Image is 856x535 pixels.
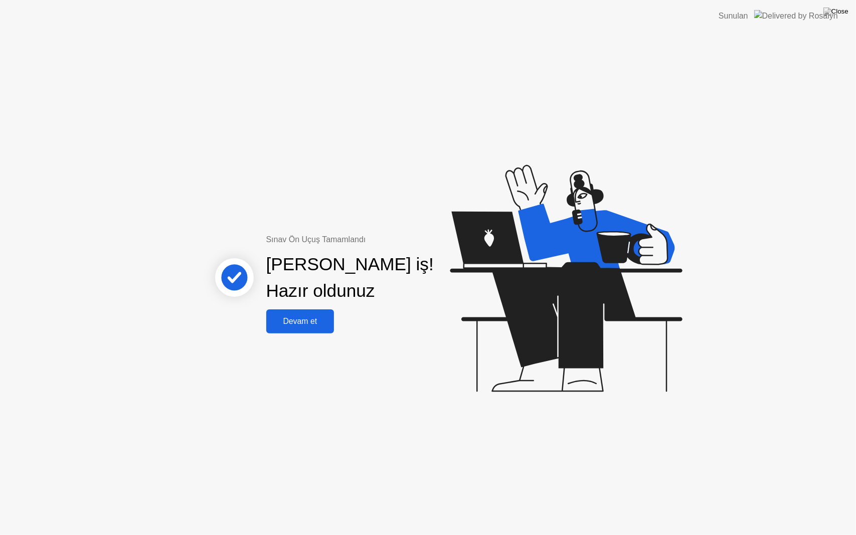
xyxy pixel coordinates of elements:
[269,317,331,326] div: Devam et
[719,10,748,22] div: Sunulan
[266,309,334,333] button: Devam et
[266,251,434,304] div: [PERSON_NAME] iş! Hazır oldunuz
[823,8,848,16] img: Close
[754,10,838,22] img: Delivered by Rosalyn
[266,234,473,246] div: Sınav Ön Uçuş Tamamlandı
